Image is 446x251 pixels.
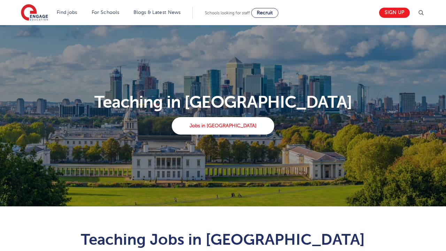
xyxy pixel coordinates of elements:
[251,8,278,18] a: Recruit
[57,10,77,15] a: Find jobs
[17,94,429,111] p: Teaching in [GEOGRAPHIC_DATA]
[92,10,119,15] a: For Schools
[21,4,48,22] img: Engage Education
[133,10,181,15] a: Blogs & Latest News
[172,117,274,135] a: Jobs in [GEOGRAPHIC_DATA]
[257,10,273,15] span: Recruit
[379,8,410,18] a: Sign up
[205,10,250,15] span: Schools looking for staff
